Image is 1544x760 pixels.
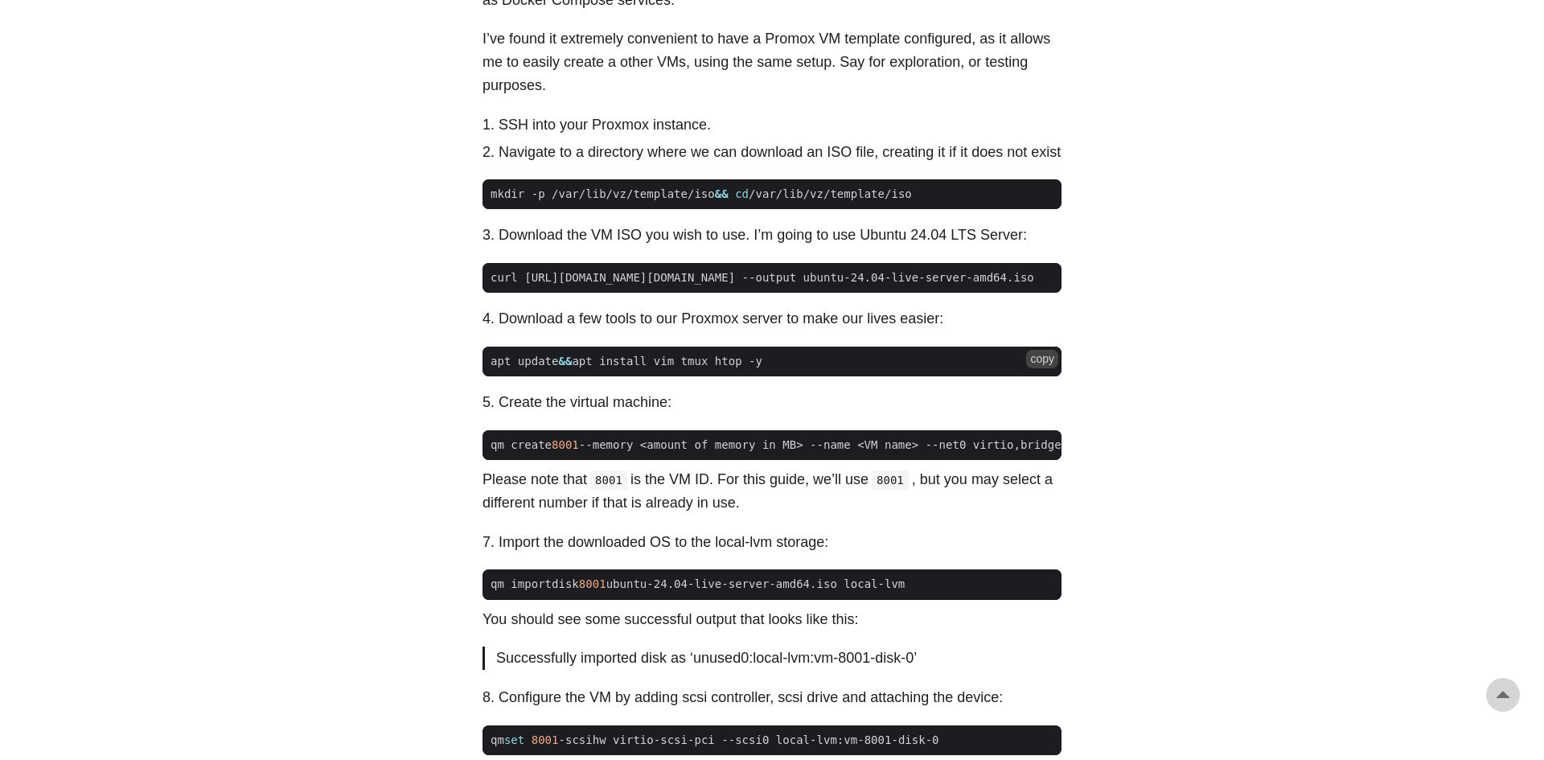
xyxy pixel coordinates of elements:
[482,27,1061,97] p: I’ve found it extremely convenient to have a Promox VM template configured, as it allows me to ea...
[499,391,1061,414] li: Create the virtual machine:
[482,437,1110,454] span: qm create --memory <amount of memory in MB> --name <VM name> --net0 virtio,bridge vmbr0
[558,355,572,368] span: &&
[499,113,1061,137] li: SSH into your Proxmox instance.
[735,187,749,200] span: cd
[499,141,1061,164] li: Navigate to a directory where we can download an ISO file, creating it if it does not exist
[579,577,606,590] span: 8001
[482,269,1042,286] span: curl [URL][DOMAIN_NAME][DOMAIN_NAME] --output ubuntu-24.04-live-server-amd64.iso
[482,608,1061,631] p: You should see some successful output that looks like this:
[499,224,1061,247] li: Download the VM ISO you wish to use. I’m going to use Ubuntu 24.04 LTS Server:
[499,307,1061,331] li: Download a few tools to our Proxmox server to make our lives easier:
[532,733,559,746] span: 8001
[872,470,909,490] code: 8001
[1486,678,1520,712] a: go to top
[496,647,1050,670] p: Successfully imported disk as ‘unused0:local-lvm:vm-8001-disk-0’
[499,531,1061,554] li: Import the downloaded OS to the local-lvm storage:
[482,186,920,203] span: mkdir -p /var/lib/vz/template/iso /var/lib/vz/template/iso
[482,468,1061,515] p: Please note that is the VM ID. For this guide, we’ll use , but you may select a different number ...
[552,438,579,451] span: 8001
[482,353,770,370] span: apt update apt install vim tmux htop -y
[504,733,524,746] span: set
[590,470,627,490] code: 8001
[482,732,947,749] span: qm -scsihw virtio-scsi-pci --scsi0 local-lvm:vm-8001-disk-0
[499,686,1061,709] li: Configure the VM by adding scsi controller, scsi drive and attaching the device:
[482,576,913,593] span: qm importdisk ubuntu-24.04-live-server-amd64.iso local-lvm
[715,187,729,200] span: &&
[1026,350,1058,368] button: copy
[1061,438,1068,451] span: =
